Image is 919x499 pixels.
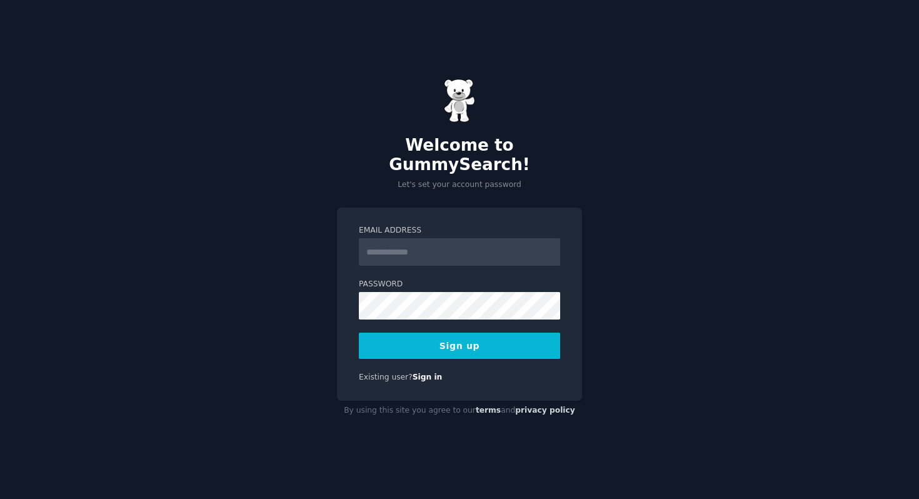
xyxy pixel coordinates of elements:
label: Email Address [359,225,560,236]
a: privacy policy [515,406,575,415]
h2: Welcome to GummySearch! [337,136,582,175]
span: Existing user? [359,373,413,381]
img: Gummy Bear [444,79,475,123]
button: Sign up [359,333,560,359]
label: Password [359,279,560,290]
a: Sign in [413,373,443,381]
p: Let's set your account password [337,179,582,191]
a: terms [476,406,501,415]
div: By using this site you agree to our and [337,401,582,421]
